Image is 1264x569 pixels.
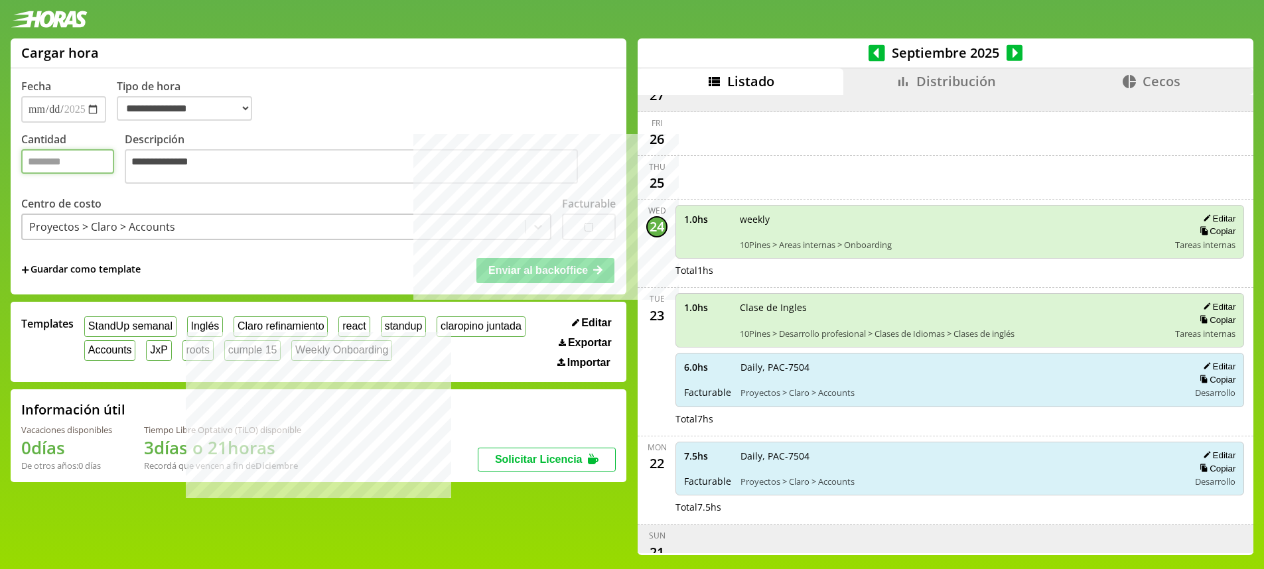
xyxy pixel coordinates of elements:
[144,436,301,460] h1: 3 días o 21 horas
[21,196,102,211] label: Centro de costo
[675,264,1244,277] div: Total 1 hs
[1196,463,1235,474] button: Copiar
[649,530,666,541] div: Sun
[646,129,667,150] div: 26
[916,72,996,90] span: Distribución
[125,132,616,187] label: Descripción
[182,340,214,361] button: roots
[84,340,135,361] button: Accounts
[684,361,731,373] span: 6.0 hs
[555,336,616,349] button: Exportar
[488,265,588,276] span: Enviar al backoffice
[125,149,578,184] textarea: Descripción
[21,424,112,436] div: Vacaciones disponibles
[21,263,141,277] span: +Guardar como template
[21,132,125,187] label: Cantidad
[646,85,667,106] div: 27
[1143,72,1180,90] span: Cecos
[568,337,612,349] span: Exportar
[1199,213,1235,224] button: Editar
[885,44,1007,62] span: Septiembre 2025
[740,213,1166,225] span: weekly
[646,453,667,474] div: 22
[144,424,301,436] div: Tiempo Libre Optativo (TiLO) disponible
[646,541,667,562] div: 21
[1196,374,1235,385] button: Copiar
[478,448,616,472] button: Solicitar Licencia
[740,450,1180,462] span: Daily, PAC-7504
[381,316,427,337] button: standup
[21,44,99,62] h1: Cargar hora
[1199,361,1235,372] button: Editar
[21,149,114,174] input: Cantidad
[291,340,392,361] button: Weekly Onboarding
[1175,239,1235,251] span: Tareas internas
[255,460,298,472] b: Diciembre
[144,460,301,472] div: Recordá que vencen a fin de
[1175,328,1235,340] span: Tareas internas
[684,386,731,399] span: Facturable
[740,387,1180,399] span: Proyectos > Claro > Accounts
[21,79,51,94] label: Fecha
[146,340,171,361] button: JxP
[650,293,665,304] div: Tue
[187,316,223,337] button: Inglés
[675,501,1244,513] div: Total 7.5 hs
[21,460,112,472] div: De otros años: 0 días
[495,454,583,465] span: Solicitar Licencia
[727,72,774,90] span: Listado
[1195,475,1235,487] span: Desarrollo
[11,11,88,28] img: logotipo
[675,412,1244,425] div: Total 7 hs
[562,196,616,211] label: Facturable
[234,316,328,337] button: Claro refinamiento
[1199,450,1235,461] button: Editar
[21,263,29,277] span: +
[568,316,616,330] button: Editar
[684,475,731,487] span: Facturable
[29,220,175,234] div: Proyectos > Claro > Accounts
[338,316,370,337] button: react
[1199,301,1235,312] button: Editar
[740,361,1180,373] span: Daily, PAC-7504
[649,161,666,172] div: Thu
[581,317,611,329] span: Editar
[648,442,667,453] div: Mon
[1196,314,1235,326] button: Copiar
[740,301,1166,314] span: Clase de Ingles
[1195,387,1235,399] span: Desarrollo
[224,340,281,361] button: cumple 15
[117,79,263,123] label: Tipo de hora
[684,450,731,462] span: 7.5 hs
[638,95,1253,553] div: scrollable content
[84,316,176,337] button: StandUp semanal
[652,117,662,129] div: Fri
[476,258,614,283] button: Enviar al backoffice
[1196,225,1235,237] button: Copiar
[740,328,1166,340] span: 10Pines > Desarrollo profesional > Clases de Idiomas > Clases de inglés
[21,401,125,418] h2: Información útil
[567,357,610,369] span: Importar
[21,316,74,331] span: Templates
[684,213,731,225] span: 1.0 hs
[117,96,252,121] select: Tipo de hora
[648,205,666,216] div: Wed
[646,304,667,326] div: 23
[646,172,667,194] div: 25
[740,475,1180,487] span: Proyectos > Claro > Accounts
[646,216,667,237] div: 24
[21,436,112,460] h1: 0 días
[740,239,1166,251] span: 10Pines > Areas internas > Onboarding
[437,316,525,337] button: claropino juntada
[684,301,731,314] span: 1.0 hs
